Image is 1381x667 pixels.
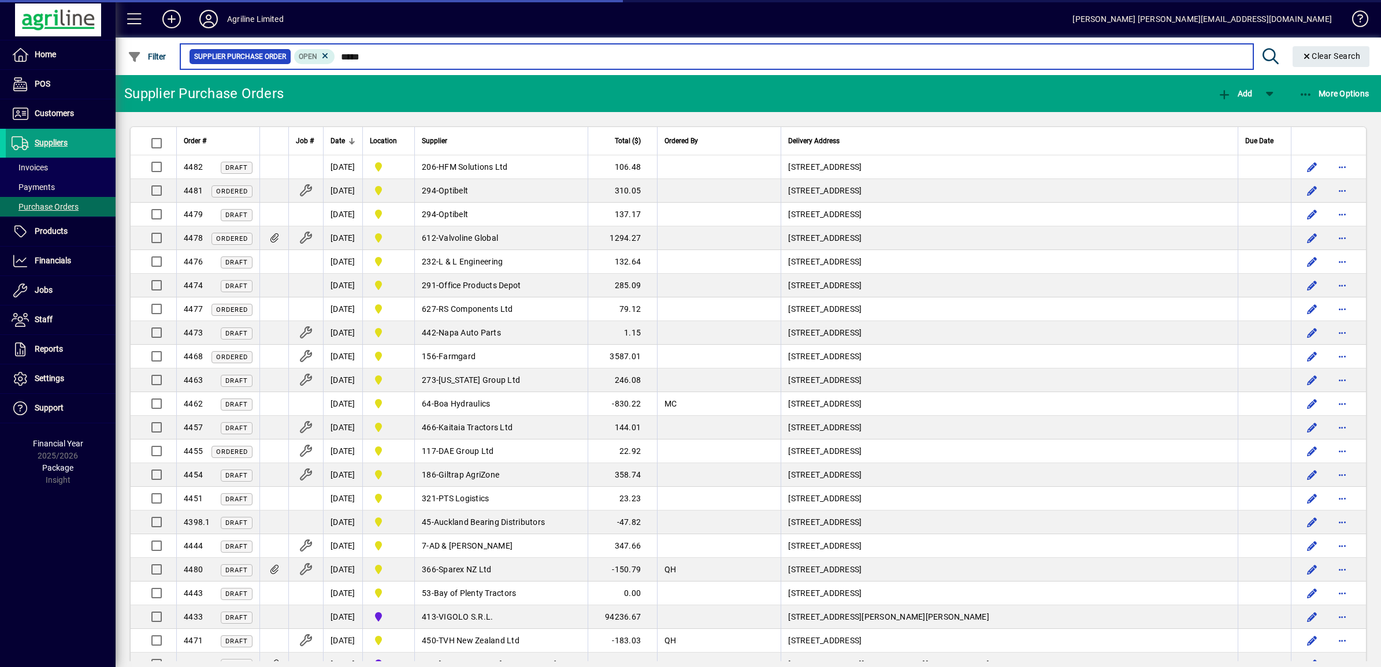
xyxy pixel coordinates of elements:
[439,281,521,290] span: Office Products Depot
[370,184,407,198] span: Dargaville
[422,210,436,219] span: 294
[414,274,588,297] td: -
[323,155,362,179] td: [DATE]
[414,511,588,534] td: -
[12,163,48,172] span: Invoices
[1333,489,1352,508] button: More options
[588,605,657,629] td: 94236.67
[323,439,362,463] td: [DATE]
[1333,323,1352,342] button: More options
[6,177,116,197] a: Payments
[588,179,657,203] td: 310.05
[225,590,248,598] span: Draft
[323,179,362,203] td: [DATE]
[439,636,519,645] span: TVH New Zealand Ltd
[6,99,116,128] a: Customers
[439,352,476,361] span: Farmgard
[323,321,362,345] td: [DATE]
[664,399,677,408] span: MC
[1303,513,1321,531] button: Edit
[781,179,1238,203] td: [STREET_ADDRESS]
[1303,394,1321,413] button: Edit
[439,470,499,479] span: Giltrap AgriZone
[781,534,1238,558] td: [STREET_ADDRESS]
[422,257,436,266] span: 232
[781,605,1238,629] td: [STREET_ADDRESS][PERSON_NAME][PERSON_NAME]
[781,321,1238,345] td: [STREET_ADDRESS]
[439,210,468,219] span: Optibelt
[370,207,407,221] span: Dargaville
[323,203,362,226] td: [DATE]
[370,634,407,647] span: Dargaville
[1333,205,1352,223] button: More options
[184,257,203,266] span: 4476
[1303,608,1321,626] button: Edit
[422,612,436,621] span: 413
[225,567,248,574] span: Draft
[781,250,1238,274] td: [STREET_ADDRESS]
[35,315,53,324] span: Staff
[414,203,588,226] td: -
[1333,158,1352,176] button: More options
[1333,442,1352,460] button: More options
[216,448,248,456] span: Ordered
[1333,418,1352,437] button: More options
[370,135,397,147] span: Location
[414,463,588,487] td: -
[184,162,203,172] span: 4482
[1333,631,1352,650] button: More options
[370,562,407,576] span: Dargaville
[35,344,63,353] span: Reports
[422,304,436,314] span: 627
[294,49,335,64] mat-chip: Completion Status: Open
[414,487,588,511] td: -
[588,392,657,416] td: -830.22
[422,470,436,479] span: 186
[323,392,362,416] td: [DATE]
[781,487,1238,511] td: [STREET_ADDRESS]
[422,162,436,172] span: 206
[35,79,50,88] span: POS
[414,345,588,368] td: -
[439,375,520,385] span: [US_STATE] Group Ltd
[1303,347,1321,366] button: Edit
[588,345,657,368] td: 3587.01
[184,541,203,550] span: 4444
[184,375,203,385] span: 4463
[184,210,203,219] span: 4479
[1333,371,1352,389] button: More options
[184,494,203,503] span: 4451
[225,472,248,479] span: Draft
[1296,83,1372,104] button: More Options
[615,135,641,147] span: Total ($)
[6,335,116,364] a: Reports
[323,226,362,250] td: [DATE]
[422,352,436,361] span: 156
[439,612,493,621] span: VIGOLO S.R.L.
[184,281,203,290] span: 4474
[216,235,248,243] span: Ordered
[331,135,355,147] div: Date
[225,495,248,503] span: Draft
[439,186,468,195] span: Optibelt
[370,326,407,340] span: Dargaville
[331,135,345,147] span: Date
[153,9,190,29] button: Add
[434,517,545,527] span: Auckland Bearing Distributors
[184,399,203,408] span: 4462
[35,256,71,265] span: Financials
[370,160,407,174] span: Dargaville
[422,328,436,337] span: 442
[422,423,436,432] span: 466
[781,345,1238,368] td: [STREET_ADDRESS]
[414,368,588,392] td: -
[1303,631,1321,650] button: Edit
[414,582,588,605] td: -
[1303,300,1321,318] button: Edit
[225,330,248,337] span: Draft
[414,605,588,629] td: -
[422,375,436,385] span: 273
[439,494,489,503] span: PTS Logistics
[422,636,436,645] span: 450
[439,423,513,432] span: Kaitaia Tractors Ltd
